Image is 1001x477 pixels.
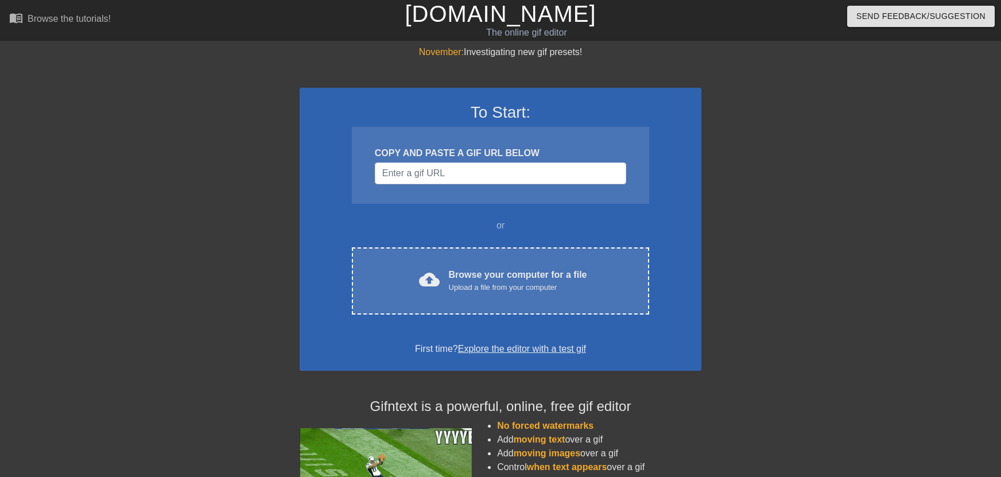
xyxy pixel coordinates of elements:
[300,45,701,59] div: Investigating new gif presets!
[449,282,587,293] div: Upload a file from your computer
[497,447,701,460] li: Add over a gif
[847,6,995,27] button: Send Feedback/Suggestion
[329,219,672,232] div: or
[315,103,686,122] h3: To Start:
[28,14,111,24] div: Browse the tutorials!
[497,421,593,431] span: No forced watermarks
[449,268,587,293] div: Browse your computer for a file
[315,342,686,356] div: First time?
[458,344,586,354] a: Explore the editor with a test gif
[405,1,596,26] a: [DOMAIN_NAME]
[339,26,713,40] div: The online gif editor
[9,11,111,29] a: Browse the tutorials!
[9,11,23,25] span: menu_book
[856,9,986,24] span: Send Feedback/Suggestion
[527,462,607,472] span: when text appears
[497,433,701,447] li: Add over a gif
[375,146,626,160] div: COPY AND PASTE A GIF URL BELOW
[497,460,701,474] li: Control over a gif
[514,448,580,458] span: moving images
[300,398,701,415] h4: Gifntext is a powerful, online, free gif editor
[419,47,464,57] span: November:
[375,162,626,184] input: Username
[419,269,440,290] span: cloud_upload
[514,435,565,444] span: moving text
